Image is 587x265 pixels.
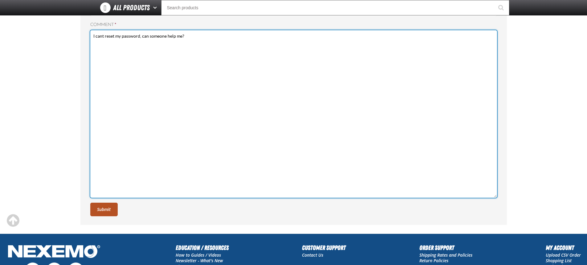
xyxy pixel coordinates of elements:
a: Shopping List [546,258,572,263]
h2: Education / Resources [176,243,229,252]
a: Contact Us [302,252,323,258]
a: How to Guides / Videos [176,252,221,258]
span: All Products [113,2,150,13]
h2: Customer Support [302,243,346,252]
h2: Order Support [419,243,472,252]
h2: My Account [546,243,581,252]
button: Submit [90,203,118,216]
label: Comment [90,22,497,28]
a: Return Policies [419,258,448,263]
a: Shipping Rates and Policies [419,252,472,258]
a: Newsletter - What's New [176,258,223,263]
a: Upload CSV Order [546,252,581,258]
img: Nexemo Logo [6,243,102,261]
div: Scroll to the top [6,214,20,227]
